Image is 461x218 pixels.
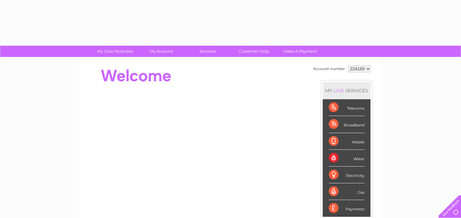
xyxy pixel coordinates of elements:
[275,46,325,57] a: Make A Payment
[329,133,364,150] div: Mobile
[136,46,186,57] a: My Account
[312,64,346,74] td: Account number
[229,46,279,57] a: Customer Help
[329,116,364,133] div: Broadband
[329,150,364,167] div: Water
[329,167,364,183] div: Electricity
[332,88,345,93] div: LIVE
[90,46,140,57] a: My Clear Business
[329,99,364,116] div: Telecoms
[329,183,364,200] div: Gas
[329,200,364,216] div: Payments
[323,82,371,99] div: MY SERVICES
[183,46,233,57] a: Services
